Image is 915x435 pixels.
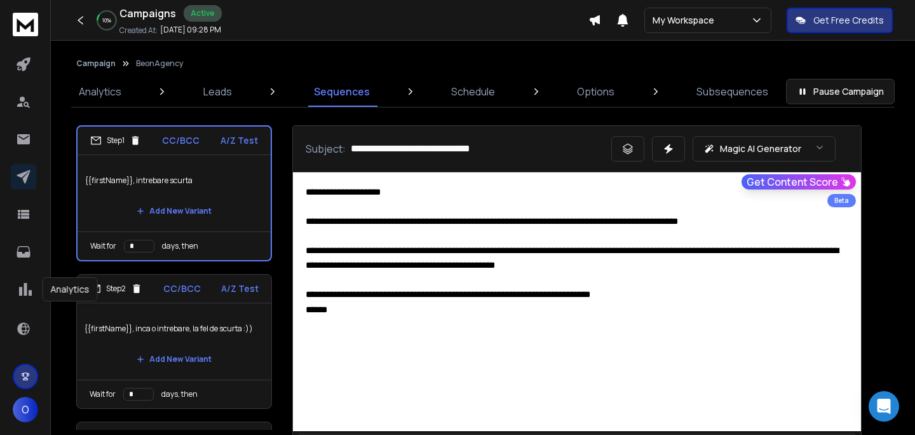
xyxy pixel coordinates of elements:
p: Wait for [90,389,116,399]
img: logo [13,13,38,36]
button: Pause Campaign [786,79,895,104]
p: Subject: [306,141,346,156]
p: days, then [162,241,198,251]
button: Get Content Score [742,174,856,190]
button: Add New Variant [126,198,222,224]
button: O [13,397,38,422]
button: Add New Variant [126,347,222,372]
div: Analytics [43,277,98,301]
div: Active [184,5,222,22]
p: Wait for [90,241,116,251]
p: [DATE] 09:28 PM [160,25,221,35]
p: days, then [161,389,198,399]
p: Schedule [451,84,495,99]
div: Beta [827,194,856,207]
p: Subsequences [696,84,768,99]
a: Subsequences [689,76,776,107]
a: Options [569,76,622,107]
p: Sequences [314,84,370,99]
div: Step 1 [90,135,141,146]
button: Magic AI Generator [693,136,836,162]
p: A/Z Test [220,134,258,147]
button: Get Free Credits [787,8,893,33]
h1: Campaigns [119,6,176,21]
p: Analytics [79,84,121,99]
p: Created At: [119,25,158,36]
p: CC/BCC [162,134,200,147]
div: Open Intercom Messenger [869,391,899,422]
li: Step1CC/BCCA/Z Test{{firstName}}, intrebare scurtaAdd New VariantWait fordays, then [76,125,272,261]
a: Leads [196,76,240,107]
p: Options [577,84,614,99]
p: {{firstName}}, intrebare scurta [85,163,263,198]
p: Get Free Credits [813,14,884,27]
a: Schedule [444,76,503,107]
p: A/Z Test [221,282,259,295]
a: Analytics [71,76,129,107]
a: Sequences [306,76,377,107]
li: Step2CC/BCCA/Z Test{{firstName}}, inca o intrebare, la fel de scurta :))Add New VariantWait forda... [76,274,272,409]
p: My Workspace [653,14,719,27]
button: Campaign [76,59,116,69]
p: Magic AI Generator [720,142,801,155]
p: CC/BCC [163,282,201,295]
p: BeonAgency [136,59,183,69]
p: Leads [203,84,232,99]
p: 10 % [102,17,111,24]
p: {{firstName}}, inca o intrebare, la fel de scurta :)) [85,311,264,347]
div: Step 2 [90,283,142,294]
